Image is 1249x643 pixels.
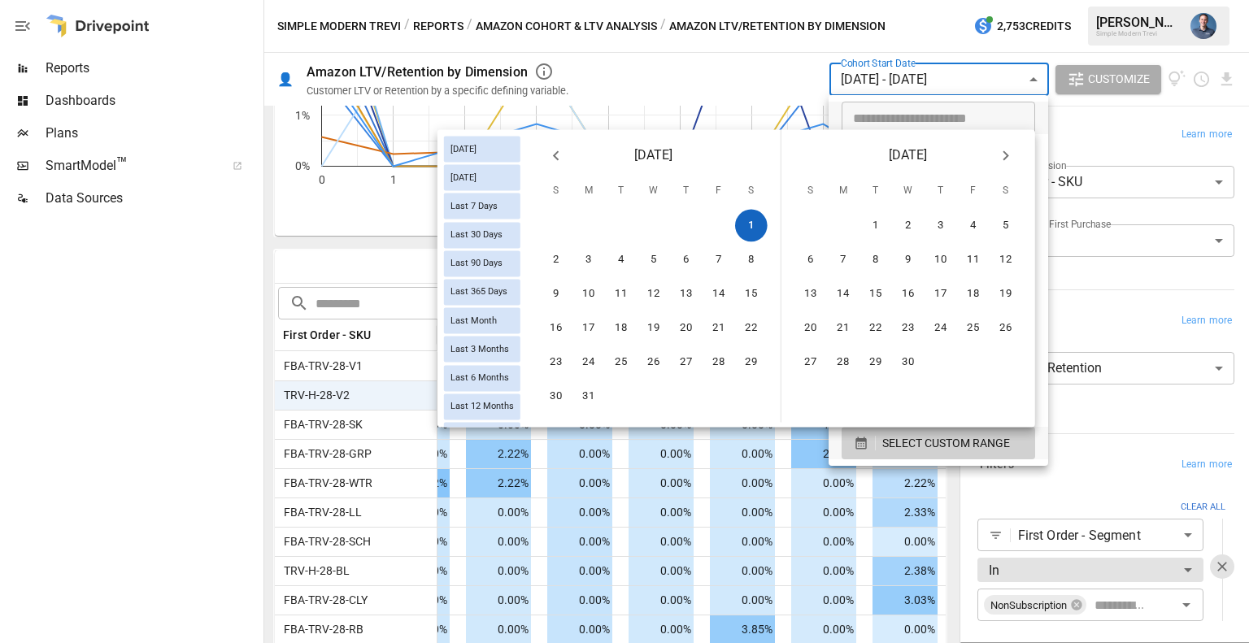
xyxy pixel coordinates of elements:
[444,402,520,412] span: Last 12 Months
[638,278,670,311] button: 12
[444,422,520,448] div: Last Year
[735,346,768,379] button: 29
[703,312,735,345] button: 21
[444,365,520,391] div: Last 6 Months
[892,278,925,311] button: 16
[542,175,571,207] span: Sunday
[638,244,670,276] button: 5
[794,346,827,379] button: 27
[444,193,520,219] div: Last 7 Days
[670,346,703,379] button: 27
[444,165,520,191] div: [DATE]
[829,175,858,207] span: Monday
[860,244,892,276] button: 8
[827,278,860,311] button: 14
[634,144,672,167] span: [DATE]
[638,346,670,379] button: 26
[540,380,572,413] button: 30
[607,175,636,207] span: Tuesday
[703,346,735,379] button: 28
[990,278,1022,311] button: 19
[892,210,925,242] button: 2
[444,308,520,334] div: Last Month
[926,175,955,207] span: Thursday
[444,172,483,183] span: [DATE]
[444,222,520,248] div: Last 30 Days
[444,279,520,305] div: Last 365 Days
[892,244,925,276] button: 9
[540,278,572,311] button: 9
[990,210,1022,242] button: 5
[991,175,1021,207] span: Saturday
[794,312,827,345] button: 20
[444,344,516,354] span: Last 3 Months
[892,312,925,345] button: 23
[827,346,860,379] button: 28
[957,210,990,242] button: 4
[574,175,603,207] span: Monday
[444,229,509,240] span: Last 30 Days
[444,372,516,383] span: Last 6 Months
[794,244,827,276] button: 6
[827,312,860,345] button: 21
[703,278,735,311] button: 14
[540,139,572,172] button: Previous month
[735,278,768,311] button: 15
[889,144,927,167] span: [DATE]
[735,210,768,242] button: 1
[990,244,1022,276] button: 12
[638,312,670,345] button: 19
[639,175,668,207] span: Wednesday
[957,244,990,276] button: 11
[925,278,957,311] button: 17
[572,346,605,379] button: 24
[444,136,520,162] div: [DATE]
[670,312,703,345] button: 20
[703,244,735,276] button: 7
[672,175,701,207] span: Thursday
[605,346,638,379] button: 25
[735,244,768,276] button: 8
[444,315,503,326] span: Last Month
[540,244,572,276] button: 2
[990,139,1022,172] button: Next month
[794,278,827,311] button: 13
[827,244,860,276] button: 7
[572,244,605,276] button: 3
[882,433,1010,454] span: SELECT CUSTOM RANGE
[860,210,892,242] button: 1
[957,312,990,345] button: 25
[704,175,733,207] span: Friday
[444,144,483,154] span: [DATE]
[860,346,892,379] button: 29
[735,312,768,345] button: 22
[860,278,892,311] button: 15
[892,346,925,379] button: 30
[572,312,605,345] button: 17
[444,287,514,298] span: Last 365 Days
[540,312,572,345] button: 16
[990,312,1022,345] button: 26
[605,244,638,276] button: 4
[444,337,520,363] div: Last 3 Months
[605,312,638,345] button: 18
[894,175,923,207] span: Wednesday
[959,175,988,207] span: Friday
[796,175,825,207] span: Sunday
[925,244,957,276] button: 10
[444,259,509,269] span: Last 90 Days
[605,278,638,311] button: 11
[925,312,957,345] button: 24
[444,201,504,211] span: Last 7 Days
[861,175,890,207] span: Tuesday
[737,175,766,207] span: Saturday
[540,346,572,379] button: 23
[572,278,605,311] button: 10
[444,393,520,419] div: Last 12 Months
[670,278,703,311] button: 13
[860,312,892,345] button: 22
[925,210,957,242] button: 3
[444,250,520,276] div: Last 90 Days
[572,380,605,413] button: 31
[957,278,990,311] button: 18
